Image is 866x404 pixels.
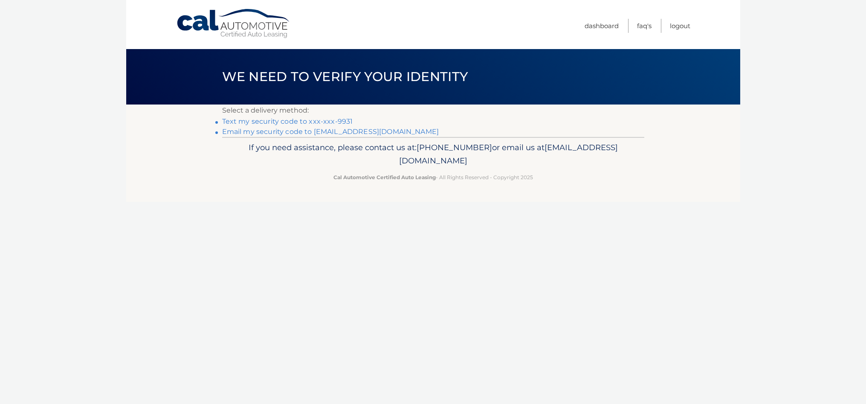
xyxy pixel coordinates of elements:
a: Logout [670,19,690,33]
strong: Cal Automotive Certified Auto Leasing [333,174,436,180]
span: [PHONE_NUMBER] [417,142,492,152]
p: Select a delivery method: [222,105,644,116]
a: Email my security code to [EMAIL_ADDRESS][DOMAIN_NAME] [222,128,439,136]
p: - All Rights Reserved - Copyright 2025 [228,173,639,182]
a: Cal Automotive [176,9,291,39]
span: We need to verify your identity [222,69,468,84]
a: Dashboard [585,19,619,33]
a: Text my security code to xxx-xxx-9931 [222,117,353,125]
p: If you need assistance, please contact us at: or email us at [228,141,639,168]
a: FAQ's [637,19,652,33]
